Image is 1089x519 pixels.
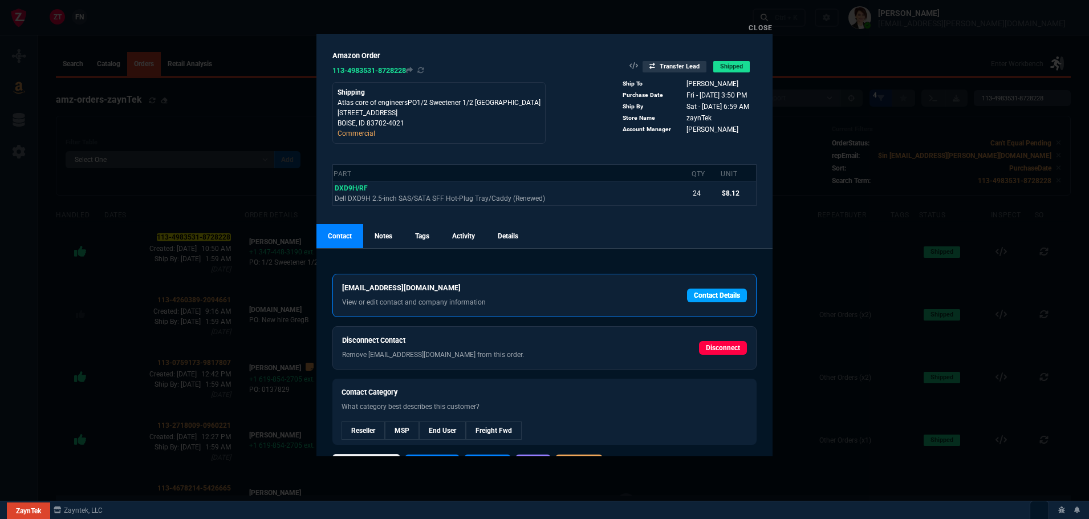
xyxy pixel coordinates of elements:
[335,184,368,192] span: DXD9H/RF
[686,114,712,122] span: Rep assigned to this order
[622,78,676,90] td: Ship To
[622,90,676,101] td: Purchase Date
[441,224,486,248] a: Activity
[342,283,643,293] h6: [EMAIL_ADDRESS][DOMAIN_NAME]
[342,402,747,412] p: What category best describes this customer?
[720,164,756,181] th: Unit
[622,112,757,124] tr: Rep assigned to this order
[749,24,773,32] a: Close
[50,505,106,516] a: msbcCompanyName
[335,193,689,204] p: Dell DXD9H 2.5-inch SAS/SATA SFF Hot-Plug Tray/Caddy (Renewed)
[332,66,546,75] h6: 113-4983531-8728228
[342,388,747,397] h6: Contact Category
[338,108,541,118] p: [STREET_ADDRESS]
[622,101,676,112] td: Ship By
[486,224,530,248] a: Details
[385,421,419,440] a: --
[691,164,720,181] th: Qty
[342,336,643,345] h6: Disconnect Contact
[338,87,541,98] p: Shipping
[466,421,522,440] a: --
[699,341,747,355] a: Disconnect
[363,224,404,248] a: Notes
[713,61,750,72] span: Shipped
[404,224,441,248] a: Tags
[333,164,692,181] th: Part
[687,289,747,302] a: Contact Details
[622,112,676,124] td: Store Name
[622,78,757,90] tr: Buyer Name
[686,80,738,88] span: Buyer Name
[720,181,756,205] td: $8.12
[686,125,738,133] span: Rep assigned to this order
[338,98,541,108] p: Atlas core of engineersPO1/2 Sweetener 1/2 [GEOGRAPHIC_DATA]
[316,224,363,248] a: Contact
[686,91,747,99] span: Date order was placed
[643,61,706,72] span: Transfer Lead
[332,50,546,61] h5: Amazon Order
[622,101,757,112] tr: Latest Ship Date
[622,90,757,101] tr: Date order was placed
[342,297,643,307] p: View or edit contact and company information
[342,421,385,440] a: --
[691,181,720,205] td: 24
[622,124,676,135] td: Account Manager
[622,124,757,135] tr: Rep assigned to this order
[419,421,466,440] a: --
[338,128,541,139] p: Commercial
[338,118,541,128] p: BOISE, ID 83702-4021
[342,350,643,360] p: Remove [EMAIL_ADDRESS][DOMAIN_NAME] from this order.
[686,103,749,111] span: Latest Ship Date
